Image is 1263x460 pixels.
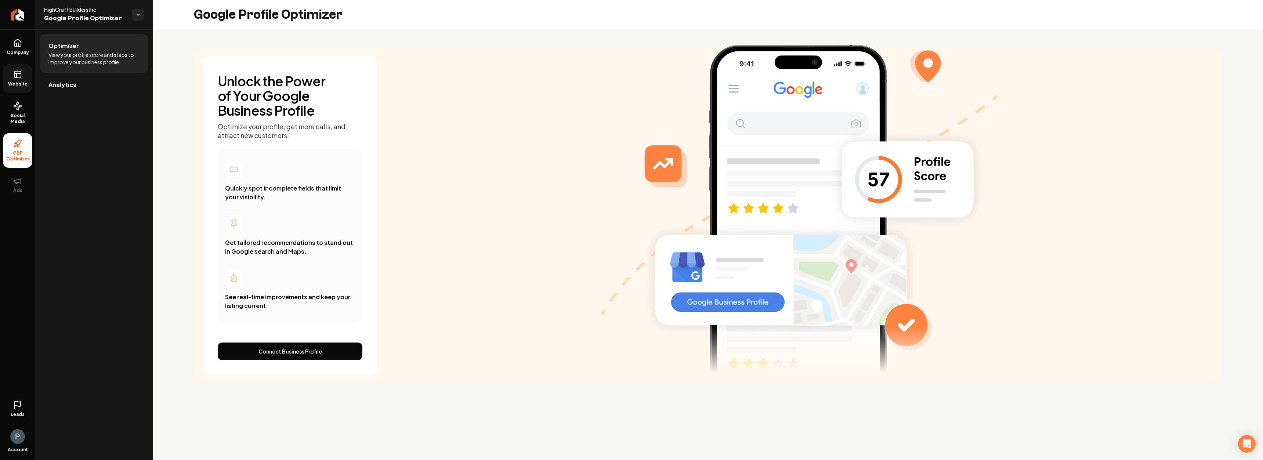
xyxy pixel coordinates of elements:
[3,33,32,61] a: Company
[44,6,126,13] span: HighCraft Builders Inc
[10,426,25,444] button: Open user button
[3,171,32,199] button: Ads
[10,188,25,193] span: Ads
[218,122,362,140] p: Optimize your profile, get more calls, and attract new customers.
[3,113,32,124] span: Social Media
[48,51,140,66] span: View your profile score and steps to improve your business profile
[218,343,362,360] button: Connect Business Profile
[40,73,148,97] a: Analytics
[225,238,355,256] p: Get tailored recommendations to stand out in Google search and Maps.
[194,7,343,22] h2: Google Profile Optimizer
[48,80,76,89] span: Analytics
[4,50,32,55] span: Company
[3,96,32,130] a: Social Media
[11,412,25,417] span: Leads
[8,447,28,453] span: Account
[218,74,335,118] h1: Unlock the Power of Your Google Business Profile
[5,81,30,87] span: Website
[225,293,355,310] p: See real-time improvements and keep your listing current.
[1238,435,1256,453] div: Open Intercom Messenger
[10,429,25,444] img: Paul Edwards
[3,150,32,162] span: GBP Optimizer
[225,184,355,202] p: Quickly spot incomplete fields that limit your visibility.
[3,64,32,93] a: Website
[3,395,32,423] a: Leads
[44,13,126,23] span: Google Profile Optimizer
[11,9,25,21] img: Rebolt Logo
[48,41,79,50] span: Optimizer
[601,29,998,373] img: GBP Optimizer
